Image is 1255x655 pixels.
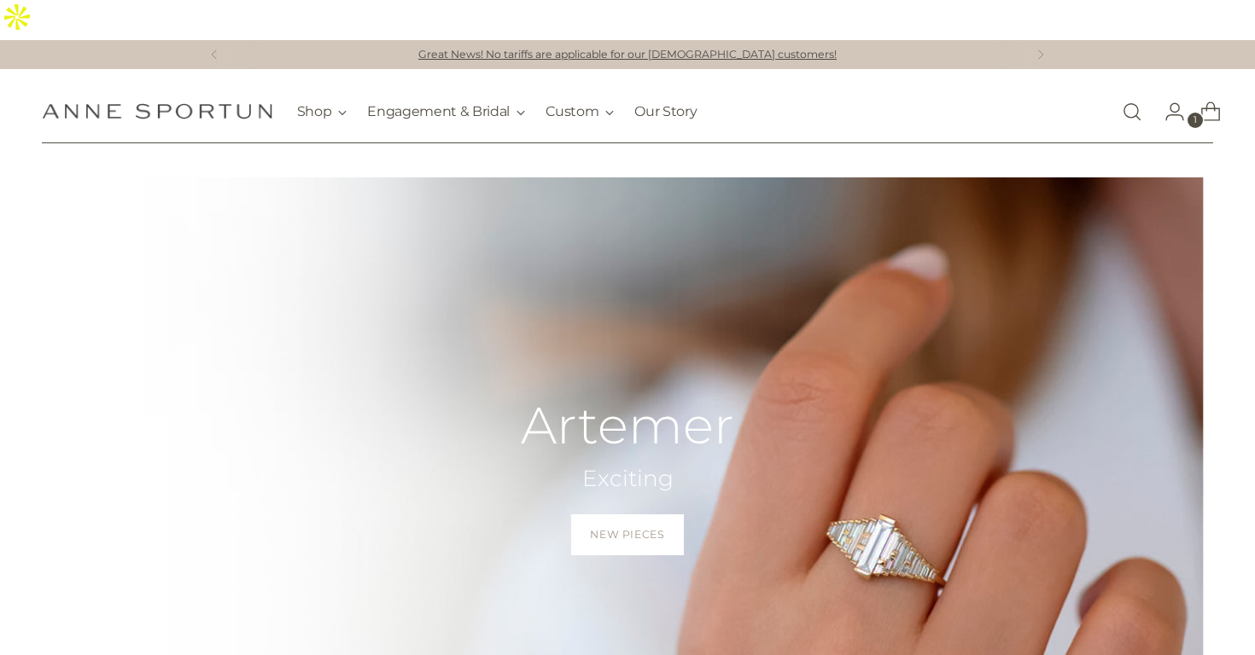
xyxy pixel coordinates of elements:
a: Open cart modal [1187,95,1221,129]
h2: Exciting [521,464,734,494]
a: Open search modal [1115,95,1149,129]
h2: Artemer [521,397,734,454]
a: New Pieces [571,514,683,555]
button: Shop [297,93,347,130]
a: Anne Sportun Fine Jewellery [42,103,272,119]
span: New Pieces [590,527,664,542]
a: Our Story [634,93,697,130]
a: Great News! No tariffs are applicable for our [DEMOGRAPHIC_DATA] customers! [418,47,837,63]
span: 1 [1188,113,1203,128]
button: Engagement & Bridal [367,93,525,130]
a: Go to the account page [1151,95,1185,129]
button: Custom [546,93,614,130]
